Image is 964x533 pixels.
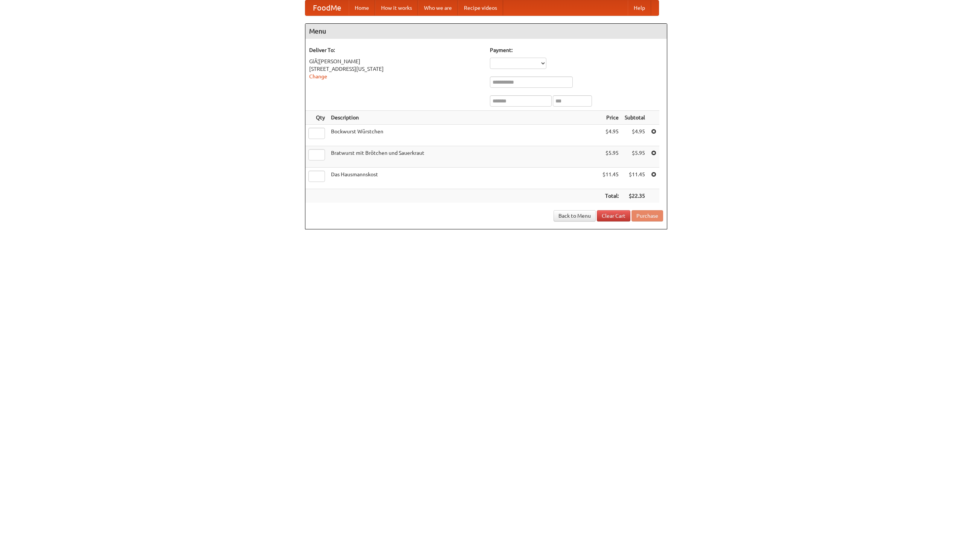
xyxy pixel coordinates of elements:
[631,210,663,221] button: Purchase
[375,0,418,15] a: How it works
[622,111,648,125] th: Subtotal
[599,146,622,168] td: $5.95
[328,146,599,168] td: Bratwurst mit Brötchen und Sauerkraut
[628,0,651,15] a: Help
[309,73,327,79] a: Change
[349,0,375,15] a: Home
[328,168,599,189] td: Das Hausmannskost
[305,111,328,125] th: Qty
[305,24,667,39] h4: Menu
[599,111,622,125] th: Price
[597,210,630,221] a: Clear Cart
[622,125,648,146] td: $4.95
[599,125,622,146] td: $4.95
[309,46,482,54] h5: Deliver To:
[309,65,482,73] div: [STREET_ADDRESS][US_STATE]
[599,168,622,189] td: $11.45
[328,125,599,146] td: Bockwurst Würstchen
[309,58,482,65] div: GlÃ¦[PERSON_NAME]
[328,111,599,125] th: Description
[599,189,622,203] th: Total:
[622,189,648,203] th: $22.35
[458,0,503,15] a: Recipe videos
[490,46,663,54] h5: Payment:
[305,0,349,15] a: FoodMe
[554,210,596,221] a: Back to Menu
[418,0,458,15] a: Who we are
[622,168,648,189] td: $11.45
[622,146,648,168] td: $5.95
